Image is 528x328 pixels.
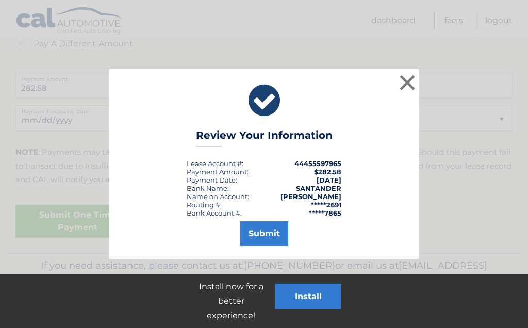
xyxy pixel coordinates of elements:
[187,184,229,192] div: Bank Name:
[196,129,333,147] h3: Review Your Information
[187,168,249,176] div: Payment Amount:
[314,168,341,176] span: $282.58
[240,221,288,246] button: Submit
[187,176,236,184] span: Payment Date
[187,192,249,201] div: Name on Account:
[187,280,275,323] p: Install now for a better experience!
[397,72,418,93] button: ×
[317,176,341,184] span: [DATE]
[275,284,341,309] button: Install
[280,192,341,201] strong: [PERSON_NAME]
[296,184,341,192] strong: SANTANDER
[294,159,341,168] strong: 44455597965
[187,209,242,217] div: Bank Account #:
[187,201,222,209] div: Routing #:
[187,176,237,184] div: :
[187,159,243,168] div: Lease Account #:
